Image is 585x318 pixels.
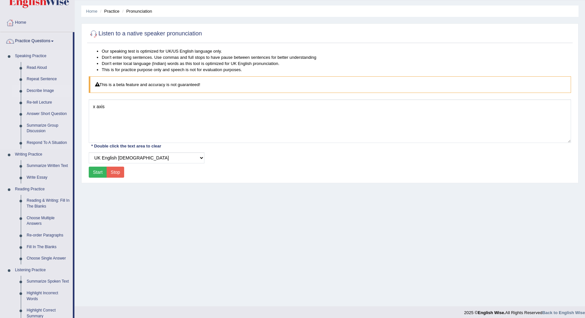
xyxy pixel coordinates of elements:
[89,143,164,149] div: * Double click the text area to clear
[24,120,73,137] a: Summarize Group Discussion
[102,60,571,67] li: Don't enter local language (Indian) words as this tool is optimized for UK English pronunciation.
[0,14,74,30] a: Home
[24,108,73,120] a: Answer Short Question
[24,97,73,108] a: Re-tell Lecture
[542,310,585,315] a: Back to English Wise
[464,306,585,316] div: 2025 © All Rights Reserved
[102,48,571,54] li: Our speaking test is optimized for UK/US English language only.
[102,54,571,60] li: Don't enter long sentences. Use commas and full stops to have pause between sentences for better ...
[24,287,73,305] a: Highlight Incorrect Words
[24,276,73,287] a: Summarize Spoken Text
[24,73,73,85] a: Repeat Sentence
[24,85,73,97] a: Describe Image
[102,67,571,73] li: This is for practice purpose only and speech is not for evaluation purposes.
[24,195,73,212] a: Reading & Writing: Fill In The Blanks
[24,172,73,184] a: Write Essay
[12,264,73,276] a: Listening Practice
[24,212,73,230] a: Choose Multiple Answers
[86,9,97,14] a: Home
[12,184,73,195] a: Reading Practice
[12,149,73,160] a: Writing Practice
[478,310,505,315] strong: English Wise.
[89,29,202,39] h2: Listen to a native speaker pronunciation
[121,8,152,14] li: Pronunciation
[12,50,73,62] a: Speaking Practice
[24,137,73,149] a: Respond To A Situation
[24,253,73,264] a: Choose Single Answer
[24,62,73,74] a: Read Aloud
[89,76,571,93] div: This is a beta feature and accuracy is not guaranteed!
[98,8,119,14] li: Practice
[89,167,107,178] button: Start
[24,241,73,253] a: Fill In The Blanks
[0,32,73,48] a: Practice Questions
[107,167,124,178] button: Stop
[24,160,73,172] a: Summarize Written Text
[24,230,73,241] a: Re-order Paragraphs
